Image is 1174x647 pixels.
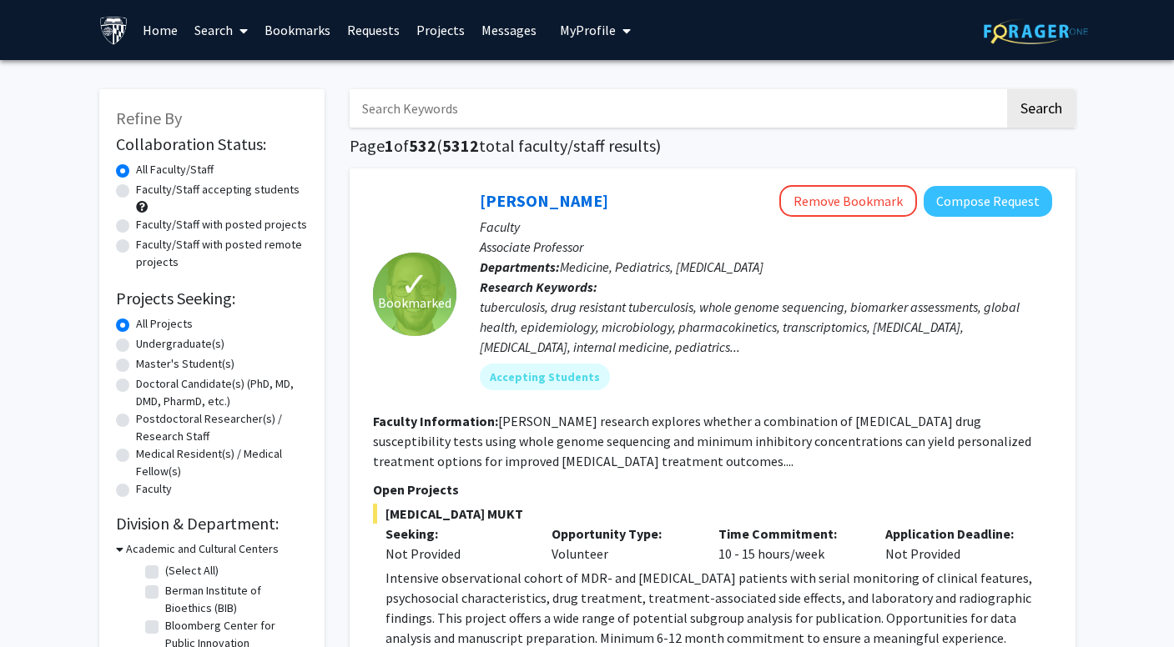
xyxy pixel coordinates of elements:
[373,479,1052,499] p: Open Projects
[401,276,429,293] span: ✓
[885,524,1027,544] p: Application Deadline:
[116,108,182,128] span: Refine By
[560,258,763,275] span: Medicine, Pediatrics, [MEDICAL_DATA]
[256,1,339,59] a: Bookmarks
[165,582,304,617] label: Berman Institute of Bioethics (BIB)
[136,335,224,353] label: Undergraduate(s)
[539,524,706,564] div: Volunteer
[1007,89,1076,128] button: Search
[99,16,128,45] img: Johns Hopkins University Logo
[350,89,1005,128] input: Search Keywords
[136,236,308,271] label: Faculty/Staff with posted remote projects
[373,413,1031,469] fg-read-more: [PERSON_NAME] research explores whether a combination of [MEDICAL_DATA] drug susceptibility tests...
[136,355,234,373] label: Master's Student(s)
[136,375,308,410] label: Doctoral Candidate(s) (PhD, MD, DMD, PharmD, etc.)
[480,258,560,275] b: Departments:
[136,181,300,198] label: Faculty/Staff accepting students
[378,293,451,313] span: Bookmarked
[136,161,214,178] label: All Faculty/Staff
[706,524,873,564] div: 10 - 15 hours/week
[560,22,616,38] span: My Profile
[136,216,307,233] label: Faculty/Staff with posted projects
[373,504,1052,524] span: [MEDICAL_DATA] MUKT
[442,135,479,156] span: 5312
[873,524,1040,564] div: Not Provided
[480,217,1052,237] p: Faculty
[116,288,308,308] h2: Projects Seeking:
[409,135,436,156] span: 532
[126,540,279,558] h3: Academic and Cultural Centers
[480,190,608,211] a: [PERSON_NAME]
[480,297,1052,357] div: tuberculosis, drug resistant tuberculosis, whole genome sequencing, biomarker assessments, global...
[136,445,308,480] label: Medical Resident(s) / Medical Fellow(s)
[136,480,172,498] label: Faculty
[480,237,1052,257] p: Associate Professor
[552,524,693,544] p: Opportunity Type:
[136,410,308,445] label: Postdoctoral Researcher(s) / Research Staff
[924,186,1052,217] button: Compose Request to Jeffrey Tornheim
[134,1,186,59] a: Home
[385,524,527,544] p: Seeking:
[984,18,1088,44] img: ForagerOne Logo
[350,136,1076,156] h1: Page of ( total faculty/staff results)
[473,1,545,59] a: Messages
[373,413,498,429] b: Faculty Information:
[186,1,256,59] a: Search
[13,572,71,634] iframe: Chat
[385,135,394,156] span: 1
[480,278,597,295] b: Research Keywords:
[385,544,527,564] div: Not Provided
[408,1,473,59] a: Projects
[339,1,408,59] a: Requests
[136,315,193,333] label: All Projects
[480,364,610,390] mat-chip: Accepting Students
[165,562,219,579] label: (Select All)
[779,185,917,217] button: Remove Bookmark
[116,134,308,154] h2: Collaboration Status:
[116,514,308,534] h2: Division & Department:
[718,524,860,544] p: Time Commitment:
